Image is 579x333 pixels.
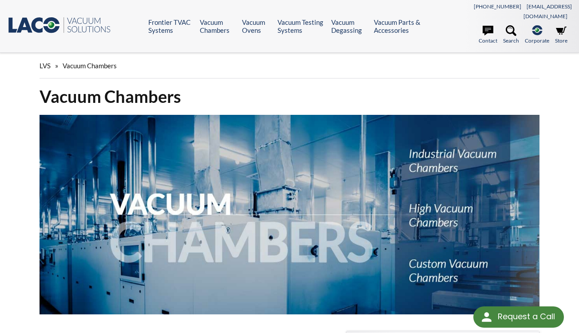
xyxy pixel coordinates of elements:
a: [EMAIL_ADDRESS][DOMAIN_NAME] [523,3,572,20]
a: Contact [479,25,497,45]
a: Store [555,25,567,45]
div: Request a Call [498,306,555,327]
a: Search [503,25,519,45]
a: Vacuum Testing Systems [278,18,325,34]
a: Frontier TVAC Systems [148,18,193,34]
a: Vacuum Chambers [200,18,235,34]
img: Vacuum Chambers [40,115,539,314]
span: Corporate [525,36,549,45]
a: [PHONE_NUMBER] [474,3,521,10]
span: LVS [40,62,51,70]
div: » [40,53,539,78]
span: Vacuum Chambers [63,62,117,70]
div: Request a Call [473,306,564,328]
h1: Vacuum Chambers [40,86,539,107]
a: Vacuum Degassing [331,18,367,34]
img: round button [480,310,494,324]
a: Vacuum Ovens [242,18,270,34]
a: Vacuum Parts & Accessories [374,18,428,34]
